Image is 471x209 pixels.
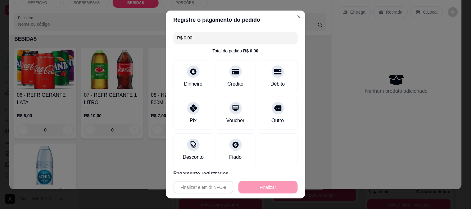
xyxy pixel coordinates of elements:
[228,80,244,88] div: Crédito
[190,117,197,124] div: Pix
[270,80,285,88] div: Débito
[229,153,242,161] div: Fiado
[212,48,258,54] div: Total do pedido
[174,170,298,177] p: Pagamento registrados
[243,48,258,54] div: R$ 0,00
[166,11,305,29] header: Registre o pagamento do pedido
[183,153,204,161] div: Desconto
[226,117,245,124] div: Voucher
[177,32,294,44] input: Ex.: hambúrguer de cordeiro
[294,12,304,22] button: Close
[271,117,284,124] div: Outro
[184,80,203,88] div: Dinheiro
